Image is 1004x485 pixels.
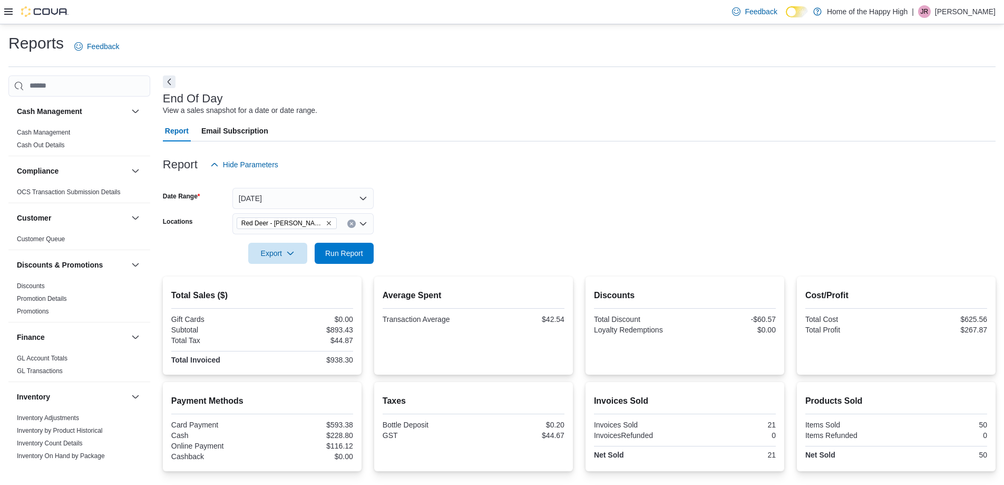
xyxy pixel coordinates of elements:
div: Online Payment [171,442,260,450]
span: JR [921,5,929,18]
span: Cash Management [17,128,70,137]
span: Feedback [745,6,777,17]
button: Finance [17,332,127,343]
button: [DATE] [232,188,374,209]
span: Discounts [17,282,45,290]
a: Inventory Count Details [17,440,83,447]
strong: Net Sold [594,451,624,459]
p: Home of the Happy High [827,5,908,18]
a: GL Transactions [17,367,63,375]
a: Promotion Details [17,295,67,302]
button: Next [163,75,176,88]
h1: Reports [8,33,64,54]
h3: Customer [17,213,51,223]
p: | [912,5,914,18]
a: Inventory On Hand by Package [17,452,105,460]
div: $267.87 [898,326,987,334]
div: Compliance [8,186,150,203]
div: Cash Management [8,126,150,156]
span: Red Deer - [PERSON_NAME][GEOGRAPHIC_DATA] - Fire & Flower [241,218,324,229]
img: Cova [21,6,69,17]
a: Promotions [17,308,49,315]
span: Inventory by Product Historical [17,426,103,435]
h3: Report [163,158,198,171]
a: Discounts [17,282,45,290]
h3: Cash Management [17,106,82,117]
a: Inventory by Product Historical [17,427,103,434]
div: 50 [898,421,987,429]
span: Inventory On Hand by Package [17,452,105,460]
div: $116.12 [264,442,353,450]
span: Run Report [325,248,363,259]
button: Open list of options [359,220,367,228]
div: Total Profit [805,326,894,334]
div: Items Refunded [805,431,894,440]
h2: Average Spent [383,289,564,302]
div: Discounts & Promotions [8,280,150,322]
h2: Total Sales ($) [171,289,353,302]
span: Report [165,120,189,141]
button: Finance [129,331,142,344]
button: Compliance [129,165,142,177]
div: 21 [687,451,776,459]
p: [PERSON_NAME] [935,5,996,18]
div: $0.00 [264,315,353,324]
div: Invoices Sold [594,421,683,429]
a: Cash Out Details [17,141,65,149]
a: GL Account Totals [17,355,67,362]
div: 0 [687,431,776,440]
div: 50 [898,451,987,459]
button: Customer [129,212,142,224]
span: Export [255,243,301,264]
h3: Finance [17,332,45,343]
div: Jeremy Russell [918,5,931,18]
div: Transaction Average [383,315,472,324]
div: Bottle Deposit [383,421,472,429]
div: Finance [8,352,150,382]
span: Promotion Details [17,294,67,303]
button: Inventory [129,391,142,403]
span: Red Deer - Dawson Centre - Fire & Flower [237,217,337,229]
h2: Taxes [383,395,564,407]
div: $44.87 [264,336,353,345]
h2: Products Sold [805,395,987,407]
div: -$60.57 [687,315,776,324]
button: Clear input [347,220,356,228]
button: Inventory [17,392,127,402]
strong: Total Invoiced [171,356,220,364]
input: Dark Mode [786,6,808,17]
div: Subtotal [171,326,260,334]
h3: Inventory [17,392,50,402]
a: Feedback [728,1,781,22]
span: Inventory Adjustments [17,414,79,422]
div: GST [383,431,472,440]
div: $0.00 [264,452,353,461]
div: 21 [687,421,776,429]
div: $0.00 [687,326,776,334]
div: $228.80 [264,431,353,440]
a: Inventory Adjustments [17,414,79,422]
label: Date Range [163,192,200,201]
button: Customer [17,213,127,223]
a: Customer Queue [17,235,65,243]
label: Locations [163,217,193,226]
button: Remove Red Deer - Dawson Centre - Fire & Flower from selection in this group [326,220,332,226]
div: 0 [898,431,987,440]
a: OCS Transaction Submission Details [17,188,121,196]
div: $625.56 [898,315,987,324]
h2: Payment Methods [171,395,353,407]
span: Feedback [87,41,119,52]
div: $0.20 [475,421,564,429]
a: Cash Management [17,129,70,136]
button: Export [248,243,307,264]
div: Items Sold [805,421,894,429]
div: $44.67 [475,431,564,440]
div: Loyalty Redemptions [594,326,683,334]
button: Cash Management [129,105,142,118]
div: Total Discount [594,315,683,324]
a: Feedback [70,36,123,57]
